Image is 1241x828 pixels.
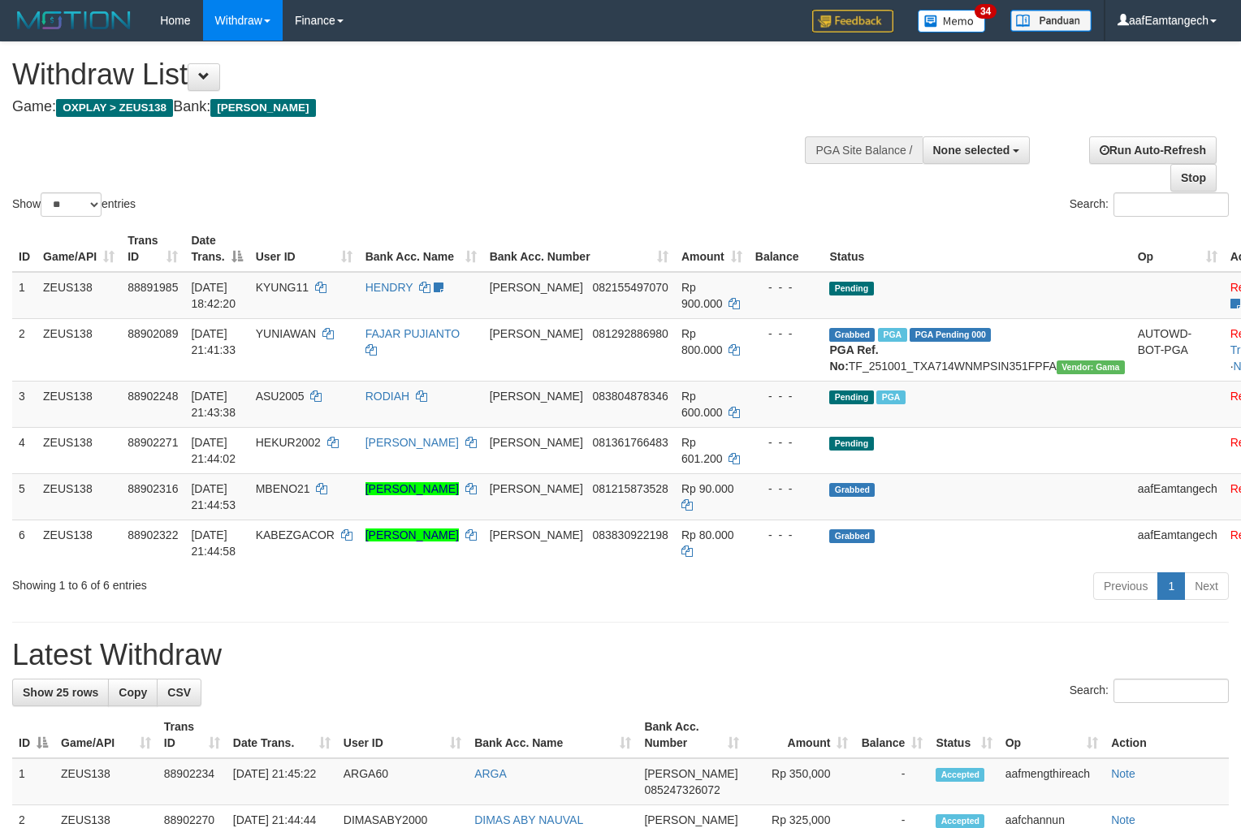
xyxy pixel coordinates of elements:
[1111,767,1135,780] a: Note
[191,482,236,511] span: [DATE] 21:44:53
[929,712,998,758] th: Status: activate to sort column ascending
[365,281,413,294] a: HENDRY
[675,226,749,272] th: Amount: activate to sort column ascending
[1093,572,1158,600] a: Previous
[644,813,737,826] span: [PERSON_NAME]
[681,528,734,541] span: Rp 80.000
[483,226,675,272] th: Bank Acc. Number: activate to sort column ascending
[829,282,873,295] span: Pending
[999,758,1105,805] td: aafmengthireach
[829,343,878,373] b: PGA Ref. No:
[1131,520,1224,566] td: aafEamtangech
[12,192,136,217] label: Show entries
[490,327,583,340] span: [PERSON_NAME]
[1170,164,1217,192] a: Stop
[37,427,121,473] td: ZEUS138
[256,436,321,449] span: HEKUR2002
[1113,192,1229,217] input: Search:
[167,686,191,699] span: CSV
[184,226,249,272] th: Date Trans.: activate to sort column descending
[829,328,875,342] span: Grabbed
[365,528,459,541] a: [PERSON_NAME]
[158,712,227,758] th: Trans ID: activate to sort column ascending
[876,390,905,404] span: Marked by aafchomsokheang
[12,758,54,805] td: 1
[474,767,507,780] a: ARGA
[23,686,98,699] span: Show 25 rows
[490,390,583,403] span: [PERSON_NAME]
[256,390,305,403] span: ASU2005
[755,388,817,404] div: - - -
[936,814,984,828] span: Accepted
[54,712,158,758] th: Game/API: activate to sort column ascending
[592,528,668,541] span: Copy 083830922198 to clipboard
[1131,318,1224,381] td: AUTOWD-BOT-PGA
[755,434,817,451] div: - - -
[474,813,583,826] a: DIMAS ABY NAUVAL
[249,226,359,272] th: User ID: activate to sort column ascending
[1105,712,1229,758] th: Action
[746,758,854,805] td: Rp 350,000
[681,482,734,495] span: Rp 90.000
[746,712,854,758] th: Amount: activate to sort column ascending
[12,679,109,706] a: Show 25 rows
[638,712,746,758] th: Bank Acc. Number: activate to sort column ascending
[191,528,236,558] span: [DATE] 21:44:58
[256,528,335,541] span: KABEZGACOR
[157,679,201,706] a: CSV
[923,136,1031,164] button: None selected
[755,527,817,543] div: - - -
[644,767,737,780] span: [PERSON_NAME]
[823,318,1131,381] td: TF_251001_TXA714WNMPSIN351FPFA
[755,481,817,497] div: - - -
[1131,226,1224,272] th: Op: activate to sort column ascending
[128,528,178,541] span: 88902322
[829,529,875,543] span: Grabbed
[37,381,121,427] td: ZEUS138
[227,712,337,758] th: Date Trans.: activate to sort column ascending
[41,192,102,217] select: Showentries
[936,768,984,782] span: Accepted
[681,327,723,356] span: Rp 800.000
[256,327,316,340] span: YUNIAWAN
[1131,473,1224,520] td: aafEamtangech
[878,328,906,342] span: Marked by aafchomsokheang
[365,436,459,449] a: [PERSON_NAME]
[829,437,873,451] span: Pending
[681,281,723,310] span: Rp 900.000
[490,281,583,294] span: [PERSON_NAME]
[854,712,929,758] th: Balance: activate to sort column ascending
[854,758,929,805] td: -
[191,327,236,356] span: [DATE] 21:41:33
[749,226,824,272] th: Balance
[12,99,811,115] h4: Game: Bank:
[359,226,483,272] th: Bank Acc. Name: activate to sort column ascending
[975,4,997,19] span: 34
[12,427,37,473] td: 4
[592,390,668,403] span: Copy 083804878346 to clipboard
[191,436,236,465] span: [DATE] 21:44:02
[1070,679,1229,703] label: Search:
[256,281,309,294] span: KYUNG11
[1057,360,1125,374] span: Vendor URL: https://trx31.1velocity.biz
[1157,572,1185,600] a: 1
[12,381,37,427] td: 3
[121,226,184,272] th: Trans ID: activate to sort column ascending
[829,390,873,404] span: Pending
[12,272,37,319] td: 1
[1089,136,1217,164] a: Run Auto-Refresh
[56,99,173,117] span: OXPLAY > ZEUS138
[37,520,121,566] td: ZEUS138
[12,712,54,758] th: ID: activate to sort column descending
[490,528,583,541] span: [PERSON_NAME]
[755,279,817,295] div: - - -
[158,758,227,805] td: 88902234
[681,436,723,465] span: Rp 601.200
[12,639,1229,671] h1: Latest Withdraw
[12,520,37,566] td: 6
[365,327,460,340] a: FAJAR PUJIANTO
[128,327,178,340] span: 88902089
[805,136,922,164] div: PGA Site Balance /
[592,482,668,495] span: Copy 081215873528 to clipboard
[644,783,720,796] span: Copy 085247326072 to clipboard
